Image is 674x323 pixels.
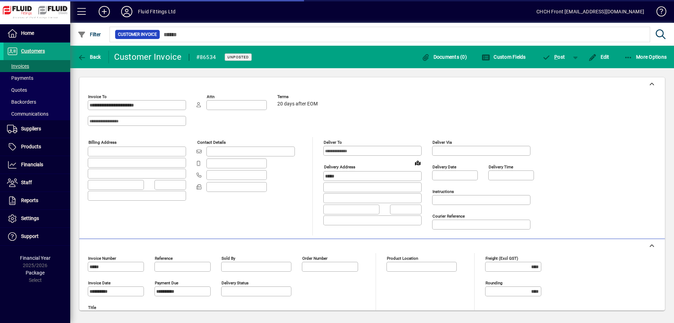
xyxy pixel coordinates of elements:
span: Quotes [7,87,27,93]
a: Products [4,138,70,156]
mat-label: Order number [302,256,328,261]
a: Communications [4,108,70,120]
span: Customer Invoice [118,31,157,38]
span: Payments [7,75,33,81]
div: #86534 [196,52,216,63]
button: Documents (0) [419,51,469,63]
mat-label: Delivery time [489,164,513,169]
a: Financials [4,156,70,174]
a: Staff [4,174,70,192]
mat-label: Reference [155,256,173,261]
span: Settings [21,215,39,221]
span: Edit [588,54,609,60]
span: Invoices [7,63,29,69]
a: Home [4,25,70,42]
button: Post [539,51,569,63]
span: Suppliers [21,126,41,131]
mat-label: Instructions [432,189,454,194]
a: Payments [4,72,70,84]
mat-label: Invoice number [88,256,116,261]
a: View on map [412,157,423,168]
app-page-header-button: Back [70,51,109,63]
span: Home [21,30,34,36]
span: Support [21,233,39,239]
mat-label: Sold by [222,256,235,261]
button: Profile [115,5,138,18]
button: Edit [587,51,611,63]
a: Suppliers [4,120,70,138]
span: Unposted [227,55,249,59]
mat-label: Product location [387,256,418,261]
mat-label: Rounding [485,280,502,285]
div: Fluid Fittings Ltd [138,6,176,17]
a: Knowledge Base [651,1,665,24]
span: Terms [277,95,319,99]
mat-label: Invoice To [88,94,107,99]
mat-label: Payment due [155,280,178,285]
span: Communications [7,111,48,117]
button: Custom Fields [480,51,528,63]
span: Backorders [7,99,36,105]
mat-label: Courier Reference [432,214,465,219]
mat-label: Delivery status [222,280,249,285]
span: Staff [21,180,32,185]
button: Back [76,51,103,63]
span: More Options [624,54,667,60]
mat-label: Title [88,305,96,310]
mat-label: Deliver To [324,140,342,145]
a: Support [4,228,70,245]
button: Add [93,5,115,18]
span: Filter [78,32,101,37]
button: More Options [622,51,669,63]
div: Customer Invoice [114,51,182,63]
span: Custom Fields [482,54,526,60]
span: Documents (0) [421,54,467,60]
mat-label: Deliver via [432,140,452,145]
button: Filter [76,28,103,41]
a: Reports [4,192,70,209]
span: Financial Year [20,255,51,261]
mat-label: Invoice date [88,280,111,285]
span: Back [78,54,101,60]
a: Settings [4,210,70,227]
span: Products [21,144,41,149]
mat-label: Delivery date [432,164,456,169]
mat-label: Freight (excl GST) [485,256,518,261]
span: Package [26,270,45,276]
span: Customers [21,48,45,54]
mat-label: Attn [207,94,214,99]
span: P [554,54,557,60]
div: CHCH Front [EMAIL_ADDRESS][DOMAIN_NAME] [536,6,644,17]
a: Quotes [4,84,70,96]
span: ost [542,54,565,60]
span: Financials [21,162,43,167]
a: Backorders [4,96,70,108]
span: 20 days after EOM [277,101,318,107]
a: Invoices [4,60,70,72]
span: Reports [21,198,38,203]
